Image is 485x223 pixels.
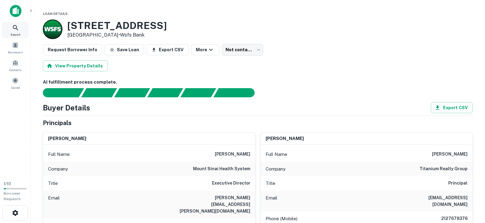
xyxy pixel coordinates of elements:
img: capitalize-icon.png [10,5,21,17]
span: Contacts [9,67,21,72]
h6: [EMAIL_ADDRESS][DOMAIN_NAME] [394,194,468,208]
p: Email [48,194,60,214]
h6: [PERSON_NAME] [48,135,86,142]
p: Title [266,180,275,187]
p: Phone (Mobile) [266,215,297,222]
button: View Property Details [43,60,108,71]
h6: Executive Director [212,180,250,187]
h6: Principal [448,180,468,187]
a: Borrowers [2,39,29,56]
h6: [PERSON_NAME][EMAIL_ADDRESS][PERSON_NAME][DOMAIN_NAME] [177,194,250,214]
h6: 2127679376 [431,215,468,222]
span: Loan Details [43,12,68,16]
h6: AI fulfillment process complete. [43,79,473,86]
div: Principals found, AI now looking for contact information... [147,88,183,97]
span: Search [10,32,21,37]
p: Title [48,180,58,187]
p: Email [266,194,277,208]
div: Documents found, AI parsing details... [114,88,150,97]
p: Company [266,165,285,173]
h6: [PERSON_NAME] [215,151,250,158]
h6: mount sinai health system [193,165,250,173]
a: Search [2,22,29,38]
div: Your request is received and processing... [81,88,117,97]
div: Not contacted [222,44,263,56]
button: Export CSV [431,102,473,113]
div: Principals found, still searching for contact information. This may take time... [180,88,216,97]
p: Company [48,165,68,173]
h6: [PERSON_NAME] [432,151,468,158]
h4: Buyer Details [43,102,90,113]
a: Contacts [2,57,29,74]
p: Full Name [48,151,70,158]
button: Request Borrower Info [43,44,102,55]
button: More [191,44,219,55]
a: Saved [2,75,29,91]
span: Saved [11,85,20,90]
iframe: Chat Widget [454,174,485,203]
div: Sending borrower request to AI... [35,88,81,97]
button: Export CSV [147,44,188,55]
h6: [PERSON_NAME] [266,135,304,142]
a: Wsfs Bank [120,32,144,38]
button: Save Loan [105,44,144,55]
span: Borrower Requests [4,191,21,201]
p: [GEOGRAPHIC_DATA] • [67,31,167,39]
p: Full Name [266,151,287,158]
span: Borrowers [8,50,23,55]
h5: Principals [43,118,72,128]
span: 1 / 10 [4,182,11,186]
div: AI fulfillment process complete. [214,88,262,97]
h3: [STREET_ADDRESS] [67,20,167,31]
h6: titanium realty group [420,165,468,173]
